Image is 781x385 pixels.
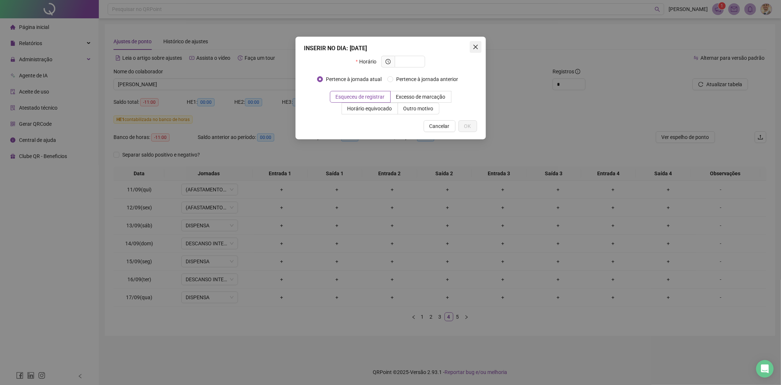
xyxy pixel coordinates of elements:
span: Esqueceu de registrar [336,94,385,100]
span: Outro motivo [403,106,434,111]
button: Cancelar [424,120,455,132]
span: close [473,44,479,50]
span: Excesso de marcação [396,94,446,100]
label: Horário [356,56,381,67]
span: Horário equivocado [347,106,392,111]
button: OK [458,120,477,132]
span: Pertence à jornada anterior [393,75,461,83]
div: Open Intercom Messenger [756,360,774,378]
span: Cancelar [429,122,450,130]
span: Pertence à jornada atual [323,75,384,83]
div: INSERIR NO DIA : [DATE] [304,44,477,53]
span: clock-circle [386,59,391,64]
button: Close [470,41,481,53]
